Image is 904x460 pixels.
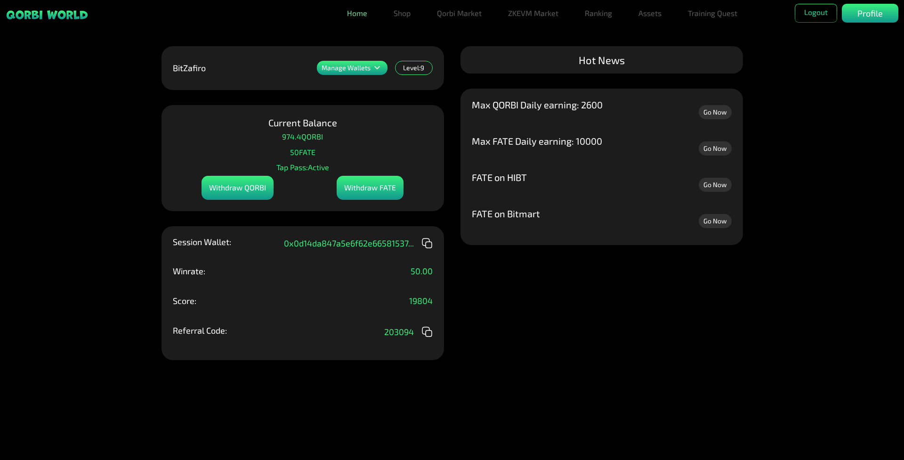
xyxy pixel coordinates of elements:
p: BitZafiro [173,64,206,72]
a: Training Quest [684,4,741,23]
button: Logout [795,4,837,23]
p: 50 FATE [290,145,315,159]
div: Hot News [460,46,743,74]
p: FATE on Bitmart [472,209,540,218]
a: Home [343,4,371,23]
a: Go Now [699,178,732,192]
p: Max QORBI Daily earning: 2600 [472,100,603,109]
a: ZKEVM Market [504,4,562,23]
div: 0x0d14da847a5e6f62e66581537 ... [284,238,433,249]
a: Go Now [699,214,732,228]
p: Session Wallet: [173,238,231,246]
div: Withdraw FATE [337,176,404,200]
a: Qorbi Market [433,4,485,23]
a: Ranking [581,4,616,23]
p: Profile [857,7,883,20]
p: 19804 [409,296,433,305]
p: Max FATE Daily earning: 10000 [472,136,602,146]
p: 50.00 [411,267,433,275]
div: Withdraw QORBI [202,176,274,200]
a: Shop [390,4,414,23]
p: 974.4 QORBI [282,130,323,144]
div: Level: 9 [395,61,433,75]
p: Referral Code: [173,326,227,335]
p: FATE on HIBT [472,172,527,182]
p: Current Balance [268,116,337,129]
p: Score: [173,296,196,305]
img: sticky brand-logo [6,9,89,20]
p: Manage Wallets [322,65,371,71]
a: Assets [635,4,665,23]
a: Go Now [699,105,732,119]
div: 203094 [384,326,433,337]
a: Go Now [699,141,732,156]
p: Winrate: [173,267,205,275]
p: Tap Pass: Active [276,160,329,174]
